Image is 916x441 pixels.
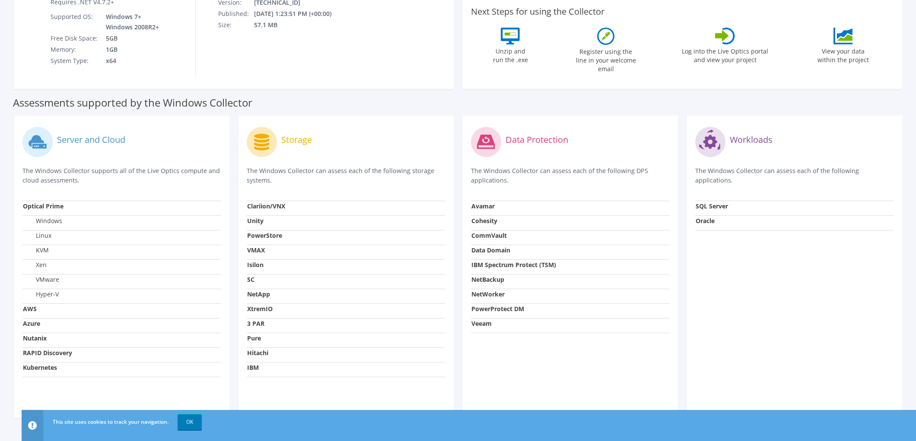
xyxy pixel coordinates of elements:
td: Memory: [50,44,99,55]
strong: Veeam [471,319,492,328]
strong: Clariion/VNX [247,202,285,210]
strong: Unity [247,217,264,225]
label: Assessments supported by the Windows Collector [13,98,252,107]
td: 57.1 MB [254,19,343,31]
label: Storage [281,135,312,144]
strong: PowerStore [247,231,282,239]
strong: AWS [23,305,37,313]
strong: Optical Prime [23,202,64,210]
strong: Azure [23,319,40,328]
strong: Kubernetes [23,363,57,372]
label: View your data within the project [812,44,874,64]
td: 5GB [99,33,161,44]
strong: IBM Spectrum Protect (TSM) [471,261,556,269]
span: This site uses cookies to track your navigation. [53,418,169,425]
td: [DATE] 1:23:51 PM (+00:00) [254,8,343,19]
label: Unzip and run the .exe [490,44,530,64]
td: System Type: [50,55,99,66]
strong: RAPID Discovery [23,349,72,357]
label: Next Steps for using the Collector [471,6,604,17]
label: Workloads [730,135,773,144]
td: Windows 7+ Windows 2008R2+ [99,11,161,33]
td: x64 [99,55,161,66]
strong: VMAX [247,246,265,254]
strong: Data Domain [471,246,510,254]
strong: Cohesity [471,217,497,225]
strong: NetApp [247,290,270,298]
p: The Windows Collector can assess each of the following storage systems. [247,166,445,185]
td: Size: [218,19,254,31]
p: The Windows Collector can assess each of the following applications. [695,166,894,185]
label: KVM [23,246,49,255]
td: 1GB [99,44,161,55]
td: Free Disk Space: [50,33,99,44]
td: Published: [218,8,254,19]
label: Hyper-V [23,290,59,299]
strong: NetWorker [471,290,505,298]
a: OK [178,414,202,430]
label: Data Protection [506,135,568,144]
strong: XtremIO [247,305,273,313]
strong: SC [247,275,254,283]
label: VMware [23,275,59,284]
label: Windows [23,217,62,225]
p: The Windows Collector can assess each of the following DPS applications. [471,166,669,185]
strong: SQL Server [696,202,728,210]
strong: 3 PAR [247,319,264,328]
label: Log into the Live Optics portal and view your project [681,44,769,64]
strong: Pure [247,334,261,342]
td: Supported OS: [50,11,99,33]
strong: Isilon [247,261,264,269]
label: Server and Cloud [57,135,125,144]
strong: IBM [247,363,259,372]
strong: CommVault [471,231,507,239]
strong: PowerProtect DM [471,305,524,313]
label: Xen [23,261,47,269]
p: The Windows Collector supports all of the Live Optics compute and cloud assessments. [22,166,221,185]
strong: Nutanix [23,334,47,342]
strong: Hitachi [247,349,268,357]
label: Register using the line in your welcome email [573,45,638,73]
strong: NetBackup [471,275,504,283]
label: Linux [23,231,51,240]
strong: Avamar [471,202,495,210]
strong: Oracle [696,217,715,225]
